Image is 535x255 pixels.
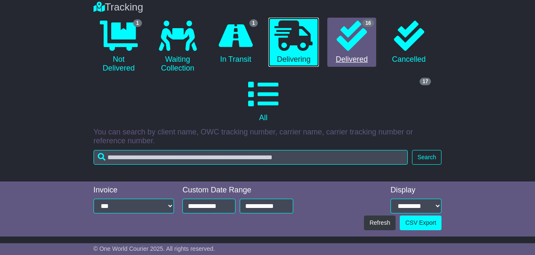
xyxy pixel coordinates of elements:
a: CSV Export [400,216,441,230]
div: Tracking [89,1,446,13]
button: Refresh [364,216,396,230]
span: 16 [362,19,374,27]
div: Custom Date Range [182,186,293,195]
a: 16 Delivered [327,18,376,67]
a: 1 Not Delivered [94,18,144,76]
a: 1 In Transit [211,18,260,67]
span: 1 [133,19,142,27]
span: © One World Courier 2025. All rights reserved. [94,245,215,252]
a: 17 All [94,76,433,126]
p: You can search by client name, OWC tracking number, carrier name, carrier tracking number or refe... [94,128,442,146]
a: Waiting Collection [152,18,203,76]
span: 1 [249,19,258,27]
button: Search [412,150,441,165]
div: Invoice [94,186,174,195]
a: Delivering [268,18,319,67]
span: 17 [420,78,431,85]
a: Cancelled [385,18,433,67]
div: Display [391,186,441,195]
